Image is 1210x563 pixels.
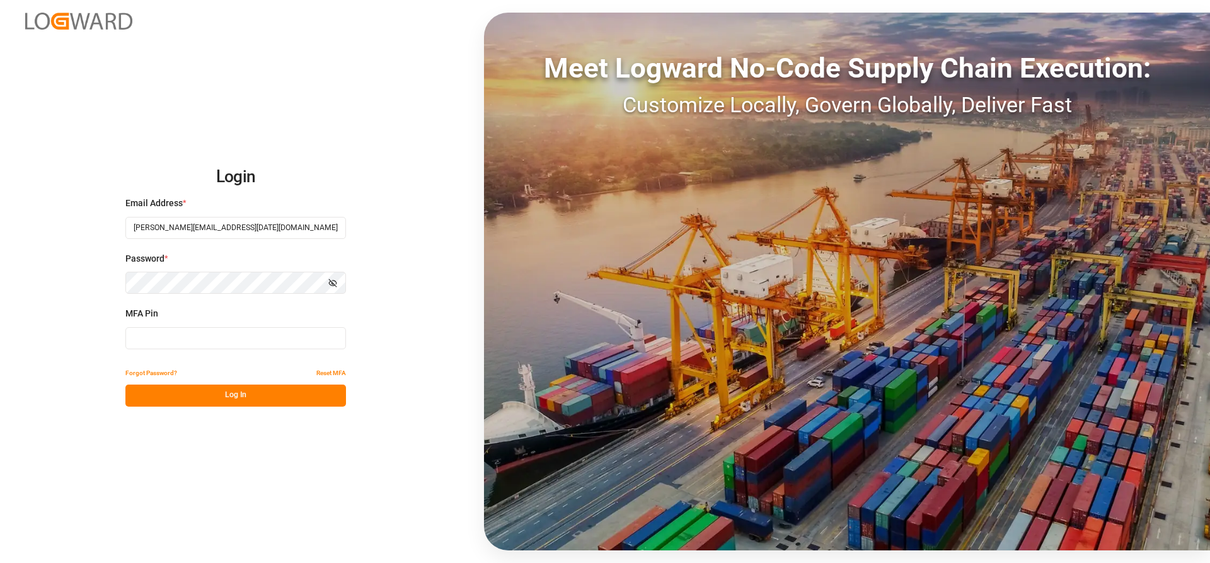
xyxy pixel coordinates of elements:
h2: Login [125,157,346,197]
span: Password [125,252,164,265]
button: Reset MFA [316,363,346,385]
span: MFA Pin [125,307,158,320]
div: Customize Locally, Govern Globally, Deliver Fast [484,89,1210,121]
button: Forgot Password? [125,363,177,385]
input: Enter your email [125,217,346,239]
button: Log In [125,385,346,407]
div: Meet Logward No-Code Supply Chain Execution: [484,47,1210,89]
img: Logward_new_orange.png [25,13,132,30]
span: Email Address [125,197,183,210]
